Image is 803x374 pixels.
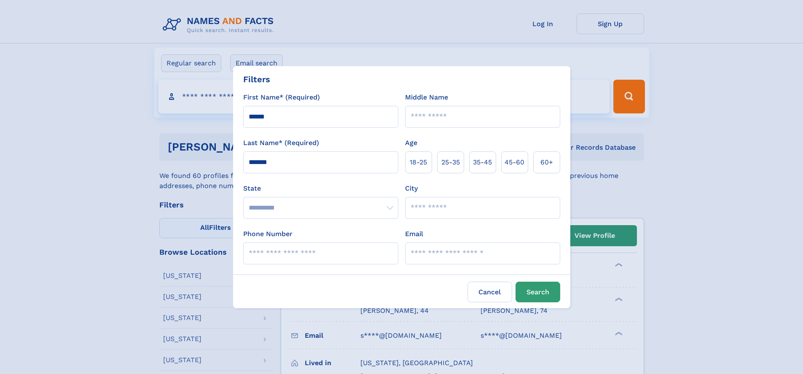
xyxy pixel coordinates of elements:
[405,138,417,148] label: Age
[540,157,553,167] span: 60+
[243,92,320,102] label: First Name* (Required)
[441,157,460,167] span: 25‑35
[467,282,512,302] label: Cancel
[516,282,560,302] button: Search
[405,229,423,239] label: Email
[410,157,427,167] span: 18‑25
[473,157,492,167] span: 35‑45
[405,92,448,102] label: Middle Name
[243,138,319,148] label: Last Name* (Required)
[405,183,418,194] label: City
[243,73,270,86] div: Filters
[243,183,398,194] label: State
[505,157,524,167] span: 45‑60
[243,229,293,239] label: Phone Number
